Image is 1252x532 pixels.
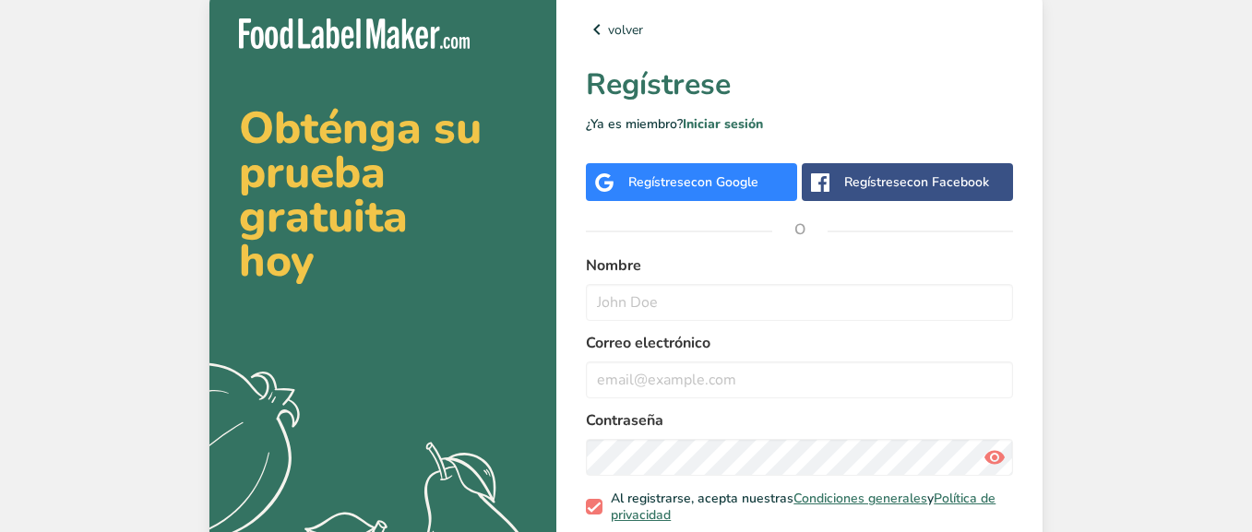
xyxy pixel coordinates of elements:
[586,361,1013,398] input: email@example.com
[772,202,828,257] span: O
[611,490,996,524] a: Política de privacidad
[691,173,758,191] span: con Google
[239,18,470,49] img: Food Label Maker
[844,172,989,192] div: Regístrese
[586,63,1013,107] h1: Regístrese
[586,114,1013,134] p: ¿Ya es miembro?
[586,409,1013,432] label: Contraseña
[586,332,1013,354] label: Correo electrónico
[793,490,927,507] a: Condiciones generales
[602,491,1007,523] span: Al registrarse, acepta nuestras y
[586,254,1013,277] label: Nombre
[586,284,1013,321] input: John Doe
[239,106,527,283] h2: Obténga su prueba gratuita hoy
[586,18,1013,41] a: volver
[628,172,758,192] div: Regístrese
[683,115,763,133] a: Iniciar sesión
[907,173,989,191] span: con Facebook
